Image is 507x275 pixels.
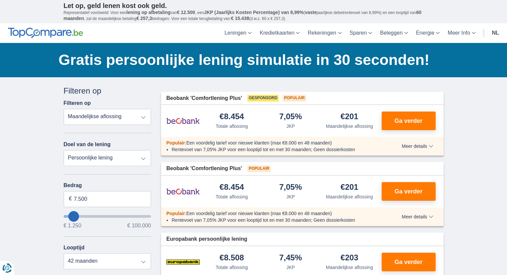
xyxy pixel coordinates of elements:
[166,235,247,243] span: Europabank persoonlijke lening
[488,23,503,43] a: nl
[172,146,377,153] li: Rentevoet van 7,05% JKP voor een looptijd tot en met 30 maanden; Geen dossierkosten
[64,141,111,147] label: Doel van de lening
[382,112,436,130] button: Ga verder
[283,95,306,102] span: Populair
[136,16,152,21] span: € 257,3
[256,23,304,43] a: Kredietkaarten
[59,50,444,70] h1: Gratis persoonlijke lening simulatie in 30 seconden!
[64,85,151,97] div: Filteren op
[127,223,151,228] span: € 100.000
[341,183,358,192] div: €201
[166,183,200,200] img: product.pl.alt Beobank
[64,10,422,21] span: 60 maanden
[166,140,185,145] span: Populair
[394,188,422,194] span: Ga verder
[286,264,295,271] div: JKP
[382,182,436,201] button: Ga verder
[326,123,373,130] div: Maandelijkse aflossing
[279,113,302,122] div: 7,05%
[166,165,242,172] span: Beobank 'Comfortlening Plus'
[341,254,358,263] div: €203
[305,10,317,15] span: vaste
[402,144,433,148] span: Meer details
[394,259,422,265] span: Ga verder
[397,214,438,219] button: Meer details
[220,254,244,263] div: €8.508
[64,10,444,22] p: Representatief voorbeeld: Voor een van , een ( jaarlijkse debetrentevoet van 8,99%) en een loopti...
[382,253,436,271] button: Ga verder
[444,23,480,43] a: Meer Info
[64,2,444,10] p: Let op, geld lenen kost ook geld.
[69,195,72,203] span: €
[402,214,433,219] span: Meer details
[216,264,248,271] div: Totale aflossing
[341,113,358,122] div: €201
[286,193,295,200] div: JKP
[161,210,383,217] div: :
[126,10,170,15] span: lening op afbetaling
[247,95,279,102] span: Gesponsord
[8,28,83,38] img: TopCompare
[161,139,383,146] div: :
[286,123,295,130] div: JKP
[166,113,200,129] img: product.pl.alt Beobank
[220,183,244,192] div: €8.454
[166,95,242,102] span: Beobank 'Comfortlening Plus'
[220,23,256,43] a: Leningen
[326,193,373,200] div: Maandelijkse aflossing
[177,10,195,15] span: € 12.500
[64,223,81,228] span: € 1.250
[412,23,444,43] a: Energie
[64,100,91,106] label: Filteren op
[279,183,302,192] div: 7,05%
[247,165,271,172] span: Populair
[397,143,438,149] button: Meer details
[186,211,332,216] span: Een voordelig tarief voor nieuwe klanten (max €8.000 en 48 maanden)
[64,245,85,251] label: Looptijd
[326,264,373,271] div: Maandelijkse aflossing
[204,10,304,15] span: JKP (Jaarlijks Kosten Percentage) van 8,99%
[376,23,412,43] a: Beleggen
[304,23,345,43] a: Rekeningen
[216,193,248,200] div: Totale aflossing
[186,140,332,145] span: Een voordelig tarief voor nieuwe klanten (max €8.000 en 48 maanden)
[394,118,422,124] span: Ga verder
[279,254,302,263] div: 7,45%
[172,217,377,223] li: Rentevoet van 7,05% JKP voor een looptijd tot en met 30 maanden; Geen dossierkosten
[216,123,248,130] div: Totale aflossing
[220,113,244,122] div: €8.454
[64,215,151,218] input: wantToBorrow
[166,254,200,270] img: product.pl.alt Europabank
[64,182,151,188] label: Bedrag
[231,16,249,21] span: € 15.438
[346,23,376,43] a: Sparen
[166,211,185,216] span: Populair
